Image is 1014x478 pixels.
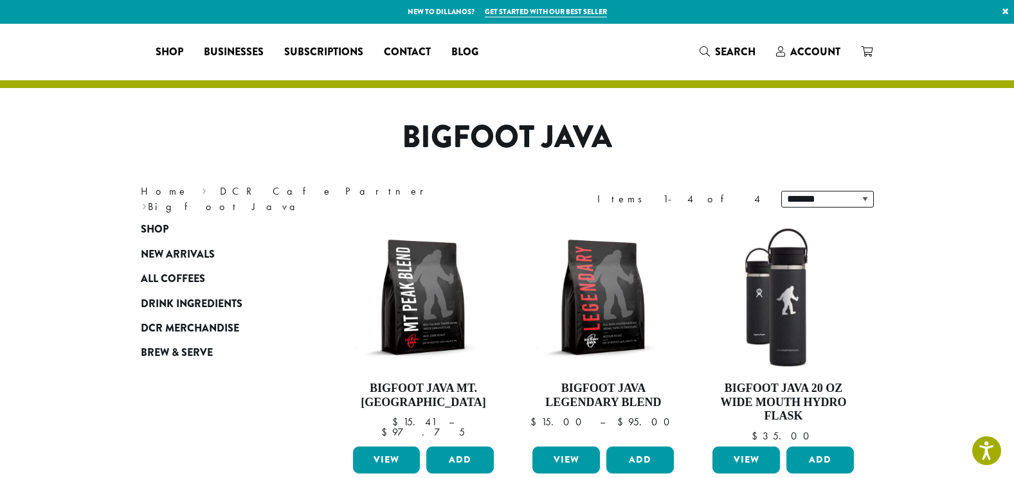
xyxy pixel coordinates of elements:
button: Add [426,447,494,474]
span: › [202,179,206,199]
span: $ [752,429,763,443]
bdi: 15.00 [530,415,588,429]
a: Shop [141,217,295,242]
span: Contact [384,44,431,60]
span: Shop [156,44,183,60]
a: Drink Ingredients [141,291,295,315]
a: View [712,447,780,474]
h4: Bigfoot Java Mt. [GEOGRAPHIC_DATA] [350,382,498,409]
a: DCR Cafe Partner [220,184,433,198]
nav: Breadcrumb [141,184,488,215]
span: Drink Ingredients [141,296,242,312]
span: DCR Merchandise [141,321,239,337]
a: Get started with our best seller [485,6,607,17]
img: BFJ_Legendary_12oz-300x300.png [529,224,677,371]
a: Home [141,184,188,198]
span: Blog [451,44,478,60]
bdi: 35.00 [752,429,815,443]
a: New Arrivals [141,242,295,267]
span: Account [790,44,840,59]
h4: Bigfoot Java 20 oz Wide Mouth Hydro Flask [709,382,857,423]
h4: Bigfoot Java Legendary Blend [529,382,677,409]
div: Items 1-4 of 4 [597,191,762,207]
span: New Arrivals [141,247,215,263]
span: $ [392,415,403,429]
a: Bigfoot Java 20 oz Wide Mouth Hydro Flask $35.00 [709,224,857,441]
span: Businesses [204,44,264,60]
button: Add [606,447,674,474]
a: Shop [145,42,194,62]
a: Bigfoot Java Legendary Blend [529,224,677,441]
a: View [532,447,600,474]
a: Brew & Serve [141,341,295,365]
bdi: 15.41 [392,415,437,429]
span: $ [381,425,392,439]
a: Bigfoot Java Mt. [GEOGRAPHIC_DATA] [350,224,498,441]
span: – [449,415,454,429]
span: All Coffees [141,271,205,287]
bdi: 97.75 [381,425,465,439]
a: DCR Merchandise [141,316,295,341]
button: Add [786,447,854,474]
h1: Bigfoot Java [131,119,883,156]
bdi: 95.00 [617,415,676,429]
span: $ [530,415,541,429]
a: All Coffees [141,267,295,291]
span: Subscriptions [284,44,363,60]
span: $ [617,415,628,429]
a: Search [689,41,766,62]
span: Search [715,44,756,59]
span: – [600,415,605,429]
span: Shop [141,222,168,238]
img: LO2867-BFJ-Hydro-Flask-20oz-WM-wFlex-Sip-Lid-Black-300x300.jpg [709,224,857,371]
img: BFJ_MtPeak_12oz-300x300.png [349,224,497,371]
span: Brew & Serve [141,345,213,361]
span: › [142,195,147,215]
a: View [353,447,421,474]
